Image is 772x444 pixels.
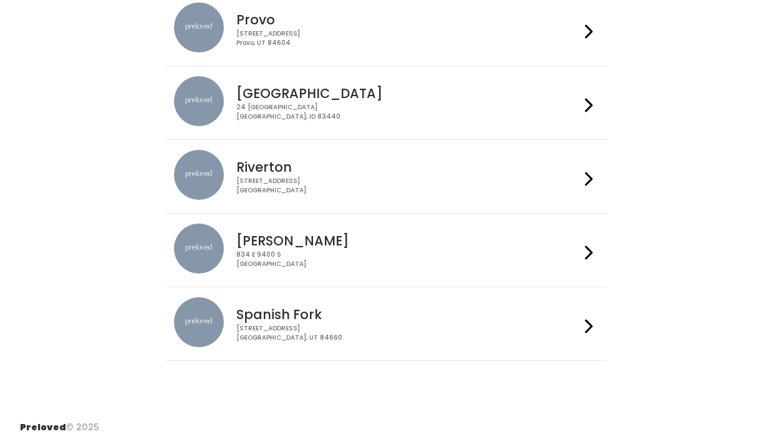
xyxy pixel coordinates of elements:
a: preloved location Riverton [STREET_ADDRESS][GEOGRAPHIC_DATA] [174,150,597,203]
a: preloved location Spanish Fork [STREET_ADDRESS][GEOGRAPHIC_DATA], UT 84660 [174,297,597,350]
div: 834 E 9400 S [GEOGRAPHIC_DATA] [236,250,579,269]
a: preloved location Provo [STREET_ADDRESS]Provo, UT 84604 [174,2,597,56]
img: preloved location [174,224,224,274]
img: preloved location [174,76,224,126]
h4: [GEOGRAPHIC_DATA] [236,86,579,101]
h4: Spanish Fork [236,307,579,322]
span: Preloved [20,421,66,433]
h4: Provo [236,12,579,27]
img: preloved location [174,2,224,52]
img: preloved location [174,297,224,347]
div: [STREET_ADDRESS] [GEOGRAPHIC_DATA], UT 84660 [236,324,579,342]
div: 24 [GEOGRAPHIC_DATA] [GEOGRAPHIC_DATA], ID 83440 [236,103,579,121]
a: preloved location [GEOGRAPHIC_DATA] 24 [GEOGRAPHIC_DATA][GEOGRAPHIC_DATA], ID 83440 [174,76,597,129]
div: [STREET_ADDRESS] [GEOGRAPHIC_DATA] [236,177,579,195]
a: preloved location [PERSON_NAME] 834 E 9400 S[GEOGRAPHIC_DATA] [174,224,597,277]
div: [STREET_ADDRESS] Provo, UT 84604 [236,29,579,47]
img: preloved location [174,150,224,200]
h4: [PERSON_NAME] [236,234,579,248]
h4: Riverton [236,160,579,174]
div: © 2025 [20,411,99,434]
